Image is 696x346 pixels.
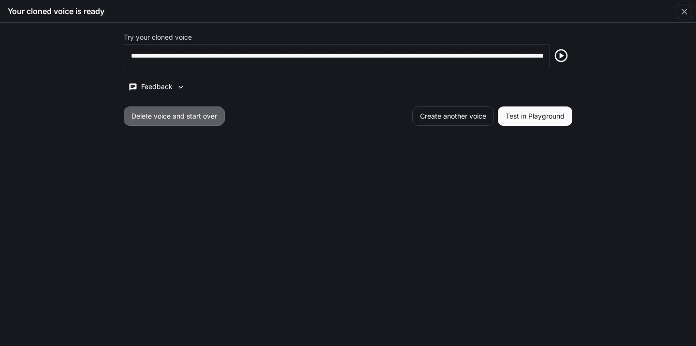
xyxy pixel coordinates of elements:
[412,106,494,126] button: Create another voice
[124,106,225,126] button: Delete voice and start over
[498,106,572,126] button: Test in Playground
[124,34,192,41] p: Try your cloned voice
[124,79,189,95] button: Feedback
[8,6,104,16] h5: Your cloned voice is ready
